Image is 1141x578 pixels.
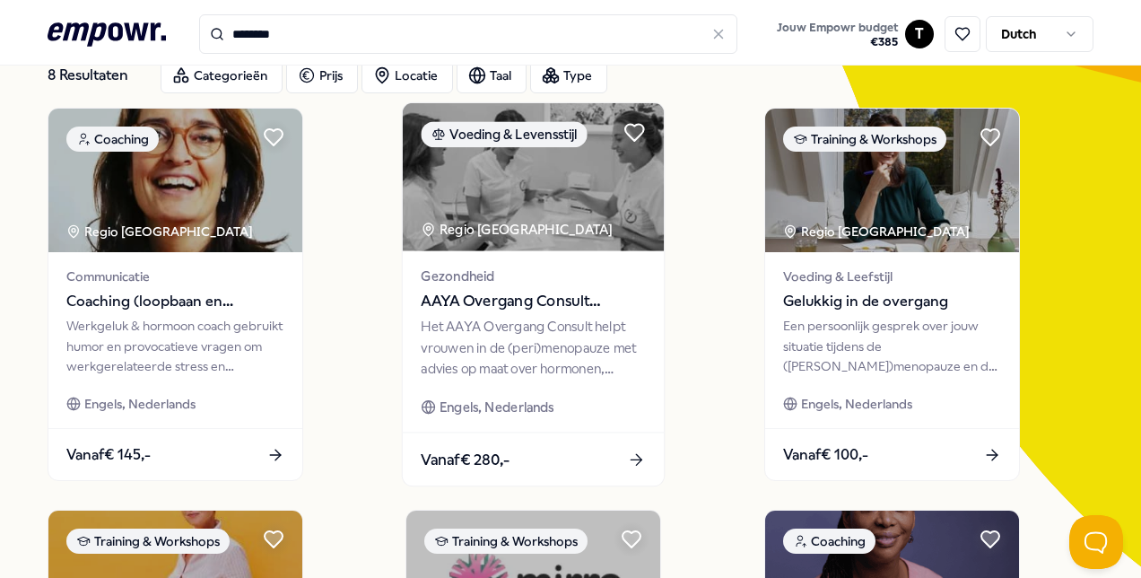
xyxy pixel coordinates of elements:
[783,290,1001,313] span: Gelukkig in de overgang
[783,222,972,241] div: Regio [GEOGRAPHIC_DATA]
[777,21,898,35] span: Jouw Empowr budget
[66,443,151,467] span: Vanaf € 145,-
[783,267,1001,286] span: Voeding & Leefstijl
[422,448,510,471] span: Vanaf € 280,-
[48,108,303,481] a: package imageCoachingRegio [GEOGRAPHIC_DATA] CommunicatieCoaching (loopbaan en werkgeluk)Werkgelu...
[286,57,358,93] button: Prijs
[48,109,302,252] img: package image
[765,109,1019,252] img: package image
[1069,515,1123,569] iframe: Help Scout Beacon - Open
[770,15,905,53] a: Jouw Empowr budget€385
[773,17,901,53] button: Jouw Empowr budget€385
[402,102,666,487] a: package imageVoeding & LevensstijlRegio [GEOGRAPHIC_DATA] GezondheidAAYA Overgang Consult Gynaeco...
[403,103,664,251] img: package image
[422,266,646,286] span: Gezondheid
[66,222,256,241] div: Regio [GEOGRAPHIC_DATA]
[783,127,946,152] div: Training & Workshops
[764,108,1020,481] a: package imageTraining & WorkshopsRegio [GEOGRAPHIC_DATA] Voeding & LeefstijlGelukkig in de overga...
[422,121,588,147] div: Voeding & Levensstijl
[530,57,607,93] button: Type
[66,316,284,376] div: Werkgeluk & hormoon coach gebruikt humor en provocatieve vragen om werkgerelateerde stress en spa...
[905,20,934,48] button: T
[783,443,868,467] span: Vanaf € 100,-
[66,290,284,313] span: Coaching (loopbaan en werkgeluk)
[199,14,737,54] input: Search for products, categories or subcategories
[66,529,230,554] div: Training & Workshops
[161,57,283,93] button: Categorieën
[422,290,646,313] span: AAYA Overgang Consult Gynaecoloog
[361,57,453,93] button: Locatie
[84,394,196,414] span: Engels, Nederlands
[424,529,588,554] div: Training & Workshops
[777,35,898,49] span: € 385
[801,394,912,414] span: Engels, Nederlands
[66,127,159,152] div: Coaching
[783,316,1001,376] div: Een persoonlijk gesprek over jouw situatie tijdens de ([PERSON_NAME])menopauze en de impact op jo...
[783,529,875,554] div: Coaching
[457,57,527,93] button: Taal
[48,57,146,93] div: 8 Resultaten
[440,397,554,417] span: Engels, Nederlands
[422,219,616,240] div: Regio [GEOGRAPHIC_DATA]
[422,317,646,379] div: Het AAYA Overgang Consult helpt vrouwen in de (peri)menopauze met advies op maat over hormonen, m...
[66,267,284,286] span: Communicatie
